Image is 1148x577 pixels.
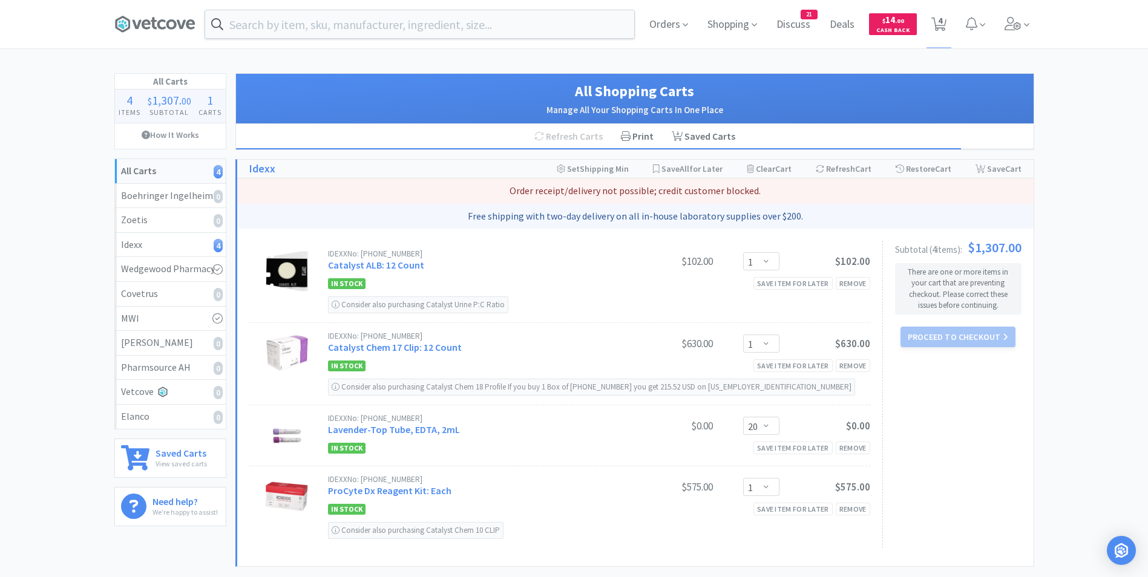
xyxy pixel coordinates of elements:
[242,183,1029,199] p: Order receipt/delivery not possible; credit customer blocked.
[214,411,223,424] i: 0
[825,19,859,30] a: Deals
[835,255,870,268] span: $102.00
[836,277,870,290] div: Remove
[121,237,220,253] div: Idexx
[249,160,275,178] a: Idexx
[248,80,1022,103] h1: All Shopping Carts
[680,163,689,174] span: All
[115,405,226,429] a: Elanco0
[144,94,195,106] div: .
[557,160,629,178] div: Shipping Min
[1005,163,1022,174] span: Cart
[207,93,213,108] span: 1
[328,341,462,353] a: Catalyst Chem 17 Clip: 12 Count
[328,414,622,422] div: IDEXX No: [PHONE_NUMBER]
[328,504,366,515] span: In Stock
[622,419,713,433] div: $0.00
[976,160,1022,178] div: Save
[195,106,225,118] h4: Carts
[144,106,195,118] h4: Subtotal
[115,233,226,258] a: Idexx4
[156,445,207,458] h6: Saved Carts
[801,10,817,19] span: 21
[622,480,713,494] div: $575.00
[115,307,226,331] a: MWI
[836,359,870,372] div: Remove
[266,414,308,457] img: 1c05fd3e30a546809c1fde63bf37da1b_765842.png
[935,163,951,174] span: Cart
[214,337,223,350] i: 0
[214,288,223,301] i: 0
[663,124,744,149] a: Saved Carts
[328,475,622,483] div: IDEXX No: [PHONE_NUMBER]
[152,93,179,108] span: 1,307
[115,257,226,282] a: Wedgewood Pharmacy
[895,17,904,25] span: . 00
[121,188,220,204] div: Boehringer Ingelheim
[115,123,226,146] a: How It Works
[121,360,220,376] div: Pharmsource AH
[525,124,612,149] div: Refresh Carts
[148,95,152,107] span: $
[114,438,226,478] a: Saved CartsView saved carts
[775,163,792,174] span: Cart
[328,379,855,396] div: Consider also purchasing Catalyst Chem 18 Profile If you buy 1 Box of [PHONE_NUMBER] you get 215....
[121,384,220,400] div: Vetcove
[747,160,792,178] div: Clear
[214,214,223,227] i: 0
[214,362,223,375] i: 0
[328,360,366,371] span: In Stock
[753,277,833,290] div: Save item for later
[214,165,223,178] i: 4
[115,74,226,90] h1: All Carts
[876,27,910,35] span: Cash Back
[968,241,1022,254] span: $1,307.00
[115,331,226,356] a: [PERSON_NAME]0
[622,336,713,351] div: $630.00
[869,8,917,41] a: $14.00Cash Back
[328,332,622,340] div: IDEXX No: [PHONE_NUMBER]
[612,124,663,149] div: Print
[121,311,220,327] div: MWI
[816,160,871,178] div: Refresh
[156,458,207,469] p: View saved carts
[115,106,144,118] h4: Items
[121,261,220,277] div: Wedgewood Pharmacy
[248,103,1022,117] h2: Manage All Your Shopping Carts In One Place
[900,267,1017,311] p: There are one or more items in your cart that are preventing checkout. Please correct these issue...
[121,286,220,302] div: Covetrus
[121,409,220,425] div: Elanco
[115,282,226,307] a: Covetrus0
[328,423,460,435] a: Lavender-Top Tube, EDTA, 2mL
[205,10,634,38] input: Search by item, sku, manufacturer, ingredient, size...
[242,209,1029,224] p: Free shipping with two-day delivery on all in-house laboratory supplies over $200.
[126,93,133,108] span: 4
[846,419,870,432] span: $0.00
[121,335,220,351] div: [PERSON_NAME]
[328,522,503,539] div: Consider also purchasing Catalyst Chem 10 CLIP
[882,17,885,25] span: $
[753,359,833,372] div: Save item for later
[153,506,218,518] p: We're happy to assist!
[567,163,580,174] span: Set
[855,163,871,174] span: Cart
[328,484,451,497] a: ProCyte Dx Reagent Kit: Each
[836,442,870,454] div: Remove
[896,160,951,178] div: Restore
[214,239,223,252] i: 4
[266,475,308,518] img: 6968ce524c0444f38d75f8cc65672a34_174946.png
[121,165,156,177] strong: All Carts
[153,494,218,506] h6: Need help?
[266,250,308,292] img: e33b69d9c1cd46d883327d106debe9a8_174964.png
[1107,536,1136,565] div: Open Intercom Messenger
[835,480,870,494] span: $575.00
[622,254,713,269] div: $102.00
[266,332,308,374] img: 6e5a8500bae6467c92951c1d5eec41c7_174985.png
[115,159,226,184] a: All Carts4
[182,95,191,107] span: 00
[753,442,833,454] div: Save item for later
[328,296,508,313] div: Consider also purchasing Catalyst Urine P:C Ratio
[882,14,904,25] span: 14
[328,443,366,454] span: In Stock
